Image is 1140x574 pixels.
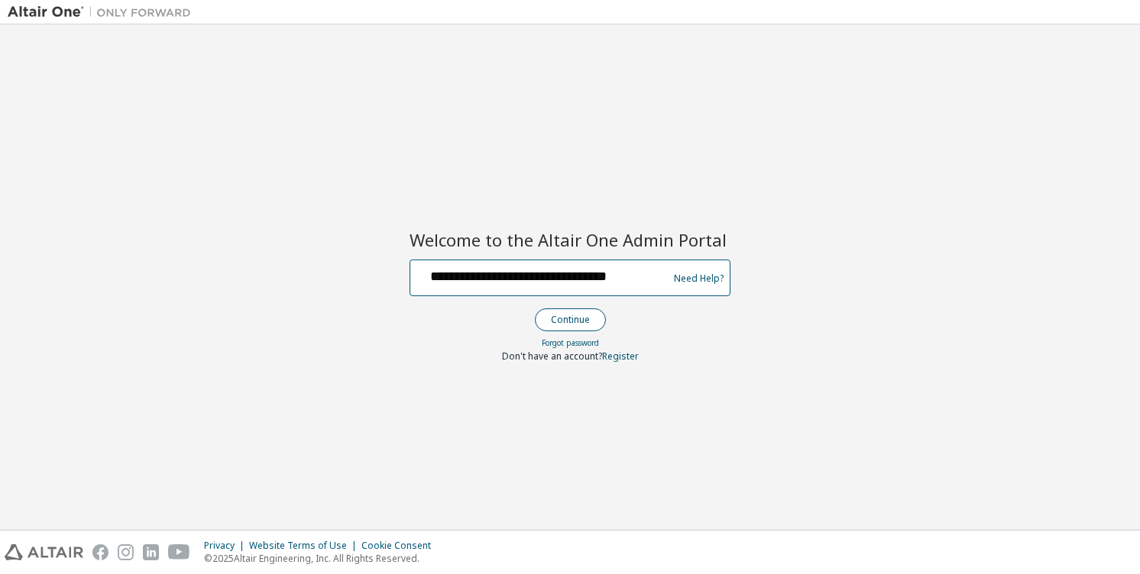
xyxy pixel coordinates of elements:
[602,350,639,363] a: Register
[8,5,199,20] img: Altair One
[118,544,134,560] img: instagram.svg
[204,552,440,565] p: © 2025 Altair Engineering, Inc. All Rights Reserved.
[204,540,249,552] div: Privacy
[542,337,599,348] a: Forgot password
[410,229,730,250] h2: Welcome to the Altair One Admin Portal
[92,544,108,560] img: facebook.svg
[143,544,159,560] img: linkedin.svg
[361,540,440,552] div: Cookie Consent
[535,308,606,331] button: Continue
[5,544,83,560] img: altair_logo.svg
[168,544,190,560] img: youtube.svg
[502,350,602,363] span: Don't have an account?
[249,540,361,552] div: Website Terms of Use
[674,278,724,279] a: Need Help?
